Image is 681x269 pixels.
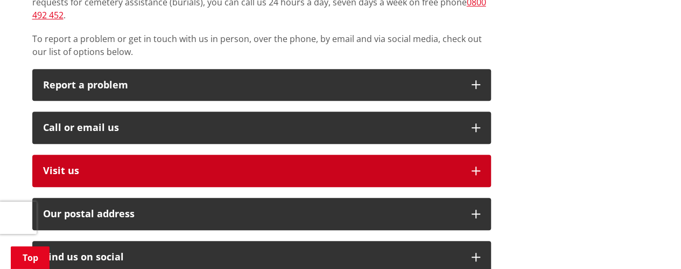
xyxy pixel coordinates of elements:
[43,252,461,263] div: Find us on social
[43,80,461,91] p: Report a problem
[32,112,491,144] button: Call or email us
[32,155,491,187] button: Visit us
[32,32,491,58] p: To report a problem or get in touch with us in person, over the phone, by email and via social me...
[32,69,491,101] button: Report a problem
[631,224,670,263] iframe: Messenger Launcher
[43,122,461,133] div: Call or email us
[32,198,491,230] button: Our postal address
[43,165,461,176] p: Visit us
[11,246,50,269] a: Top
[43,209,461,219] h2: Our postal address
